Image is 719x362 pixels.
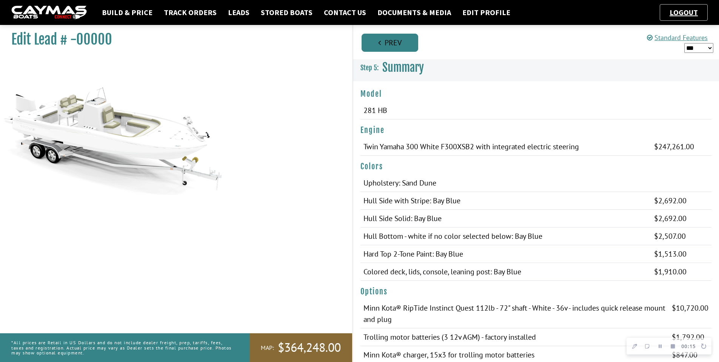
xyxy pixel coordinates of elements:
[360,328,669,346] td: Trolling motor batteries (3 12v AGM) - factory installed
[360,210,651,227] td: Hull Side Solid: Bay Blue
[654,231,686,241] span: $2,507.00
[654,142,694,152] span: $247,261.00
[459,8,514,17] a: Edit Profile
[278,340,341,356] span: $364,248.00
[672,350,697,360] span: $847.00
[362,34,418,52] a: Prev
[261,344,274,352] span: MAP:
[360,89,712,99] h4: Model
[382,60,424,74] span: Summary
[11,31,333,48] h1: Edit Lead # -00000
[360,174,651,192] td: Upholstery: Sand Dune
[360,162,712,171] h4: Colors
[672,332,704,342] span: $1,792.00
[360,102,653,119] td: 281 HB
[360,245,651,263] td: Hard Top 2-Tone Paint: Bay Blue
[360,299,669,328] td: Minn Kota® RipTide Instinct Quest 112lb - 72" shaft - White - 36v - includes quick release mount ...
[360,227,651,245] td: Hull Bottom - white if no color selected below: Bay Blue
[360,287,712,296] h4: Options
[360,125,712,135] h4: Engine
[257,8,316,17] a: Stored Boats
[11,336,232,359] p: *All prices are Retail in US Dollars and do not include dealer freight, prep, tariffs, fees, taxe...
[320,8,370,17] a: Contact Us
[672,303,708,313] span: $10,720.00
[249,333,352,362] a: MAP:$364,248.00
[224,8,253,17] a: Leads
[647,33,708,42] a: Standard Features
[654,249,687,259] span: $1,513.00
[666,8,702,17] a: Logout
[98,8,156,17] a: Build & Price
[360,192,651,210] td: Hull Side with Stripe: Bay Blue
[654,267,687,277] span: $1,910.00
[360,263,651,281] td: Colored deck, lids, console, leaning post: Bay Blue
[11,6,87,20] img: caymas-dealer-connect-2ed40d3bc7270c1d8d7ffb4b79bf05adc795679939227970def78ec6f6c03838.gif
[654,196,687,206] span: $2,692.00
[374,8,455,17] a: Documents & Media
[160,8,220,17] a: Track Orders
[654,213,687,223] span: $2,692.00
[360,138,651,156] td: Twin Yamaha 300 White F300XSB2 with integrated electric steering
